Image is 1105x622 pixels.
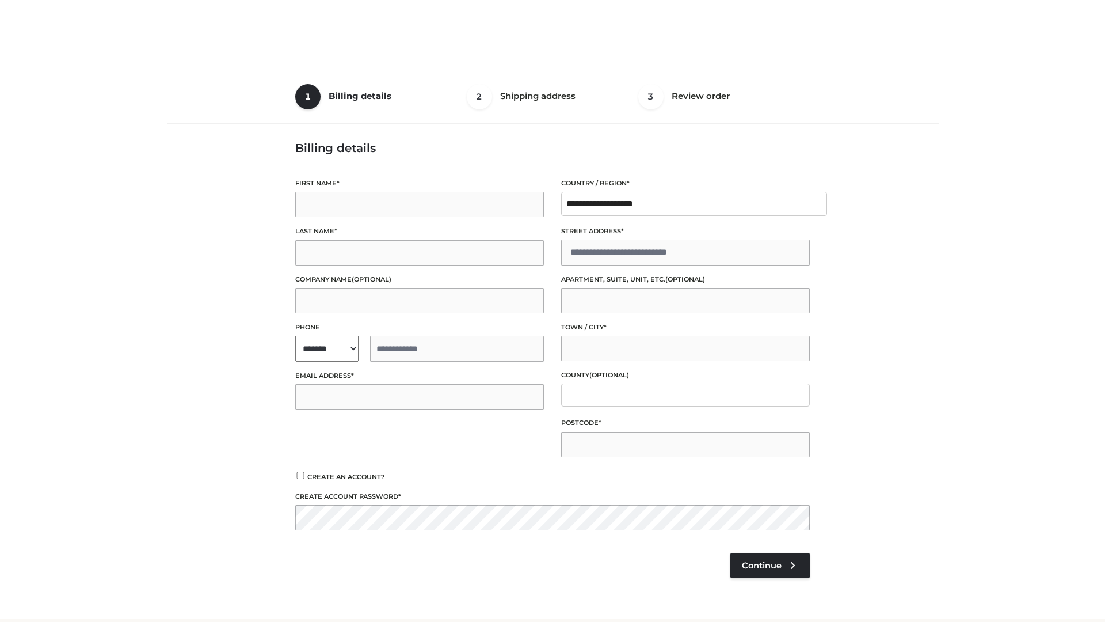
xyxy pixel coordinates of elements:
span: Create an account? [307,473,385,481]
span: Review order [672,90,730,101]
label: Street address [561,226,810,237]
h3: Billing details [295,141,810,155]
label: First name [295,178,544,189]
span: (optional) [665,275,705,283]
label: Apartment, suite, unit, etc. [561,274,810,285]
label: Phone [295,322,544,333]
span: 1 [295,84,321,109]
label: Company name [295,274,544,285]
label: Create account password [295,491,810,502]
span: (optional) [352,275,391,283]
label: Last name [295,226,544,237]
span: (optional) [589,371,629,379]
span: 2 [467,84,492,109]
span: Billing details [329,90,391,101]
input: Create an account? [295,472,306,479]
label: Email address [295,370,544,381]
label: County [561,370,810,381]
label: Town / City [561,322,810,333]
label: Postcode [561,418,810,428]
a: Continue [730,553,810,578]
span: Continue [742,560,782,571]
span: 3 [638,84,664,109]
span: Shipping address [500,90,576,101]
label: Country / Region [561,178,810,189]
